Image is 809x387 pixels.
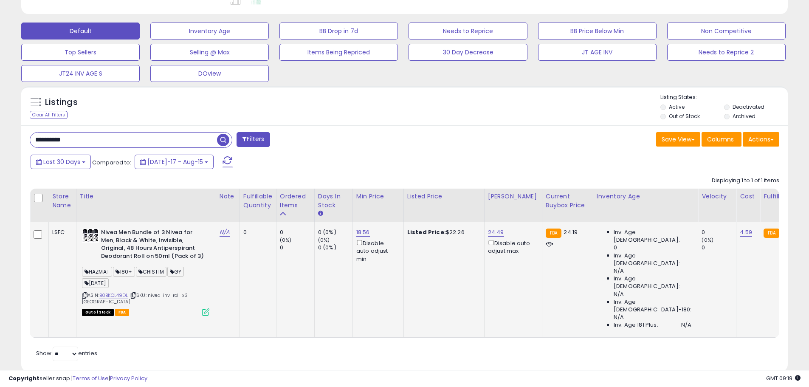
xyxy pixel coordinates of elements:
[280,192,311,210] div: Ordered Items
[614,252,691,267] span: Inv. Age [DEMOGRAPHIC_DATA]:
[614,229,691,244] span: Inv. Age [DEMOGRAPHIC_DATA]:
[488,228,504,237] a: 24.49
[702,132,741,147] button: Columns
[681,321,691,329] span: N/A
[669,113,700,120] label: Out of Stock
[279,23,398,40] button: BB Drop in 7d
[743,132,779,147] button: Actions
[8,374,39,382] strong: Copyright
[136,267,166,277] span: CHISTIM
[279,44,398,61] button: Items Being Repriced
[150,65,269,82] button: DOview
[237,132,270,147] button: Filters
[356,228,370,237] a: 18.56
[702,229,736,236] div: 0
[99,292,128,299] a: B0BKCL49DL
[764,229,779,238] small: FBA
[356,238,397,263] div: Disable auto adjust min
[8,375,147,383] div: seller snap | |
[733,113,755,120] label: Archived
[220,192,236,201] div: Note
[243,192,273,210] div: Fulfillable Quantity
[280,229,314,236] div: 0
[614,275,691,290] span: Inv. Age [DEMOGRAPHIC_DATA]:
[318,237,330,243] small: (0%)
[318,244,352,251] div: 0 (0%)
[280,237,292,243] small: (0%)
[73,374,109,382] a: Terms of Use
[110,374,147,382] a: Privacy Policy
[45,96,78,108] h5: Listings
[82,278,109,288] span: [DATE]
[538,44,657,61] button: JT AGE INV
[614,291,624,298] span: N/A
[546,192,589,210] div: Current Buybox Price
[667,23,786,40] button: Non Competitive
[546,229,561,238] small: FBA
[407,229,478,236] div: $22.26
[488,192,538,201] div: [PERSON_NAME]
[150,23,269,40] button: Inventory Age
[597,192,694,201] div: Inventory Age
[21,23,140,40] button: Default
[614,314,624,321] span: N/A
[766,374,801,382] span: 2025-09-16 09:19 GMT
[614,321,658,329] span: Inv. Age 181 Plus:
[150,44,269,61] button: Selling @ Max
[712,177,779,185] div: Displaying 1 to 1 of 1 items
[733,103,764,110] label: Deactivated
[31,155,91,169] button: Last 30 Days
[280,244,314,251] div: 0
[564,228,578,236] span: 24.19
[82,309,114,316] span: All listings that are currently out of stock and unavailable for purchase on Amazon
[113,267,135,277] span: 180+
[101,229,204,262] b: Nivea Men Bundle of 3 Nivea for Men, Black & White, Invisible, Original, 48 Hours Antiperspirant ...
[660,93,788,102] p: Listing States:
[92,158,131,167] span: Compared to:
[147,158,203,166] span: [DATE]-17 - Aug-15
[167,267,184,277] span: GY
[707,135,734,144] span: Columns
[318,210,323,218] small: Days In Stock.
[43,158,80,166] span: Last 30 Days
[82,229,99,243] img: 51zxv2ymMlL._SL40_.jpg
[740,192,756,201] div: Cost
[407,192,481,201] div: Listed Price
[702,244,736,251] div: 0
[656,132,700,147] button: Save View
[135,155,214,169] button: [DATE]-17 - Aug-15
[740,228,752,237] a: 4.59
[702,192,733,201] div: Velocity
[220,228,230,237] a: N/A
[82,292,190,305] span: | SKU: nivea-inv-roll-x3-[GEOGRAPHIC_DATA]
[764,192,798,201] div: Fulfillment
[318,192,349,210] div: Days In Stock
[30,111,68,119] div: Clear All Filters
[614,244,617,251] span: 0
[318,229,352,236] div: 0 (0%)
[409,44,527,61] button: 30 Day Decrease
[115,309,130,316] span: FBA
[407,228,446,236] b: Listed Price:
[614,267,624,275] span: N/A
[356,192,400,201] div: Min Price
[669,103,685,110] label: Active
[36,349,97,357] span: Show: entries
[21,44,140,61] button: Top Sellers
[82,267,112,277] span: HAZMAT
[409,23,527,40] button: Needs to Reprice
[52,192,73,210] div: Store Name
[667,44,786,61] button: Needs to Reprice 2
[488,238,536,255] div: Disable auto adjust max
[80,192,212,201] div: Title
[82,229,209,315] div: ASIN:
[538,23,657,40] button: BB Price Below Min
[52,229,70,236] div: LSFC
[21,65,140,82] button: JT24 INV AGE S
[243,229,270,236] div: 0
[614,298,691,314] span: Inv. Age [DEMOGRAPHIC_DATA]-180:
[702,237,713,243] small: (0%)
